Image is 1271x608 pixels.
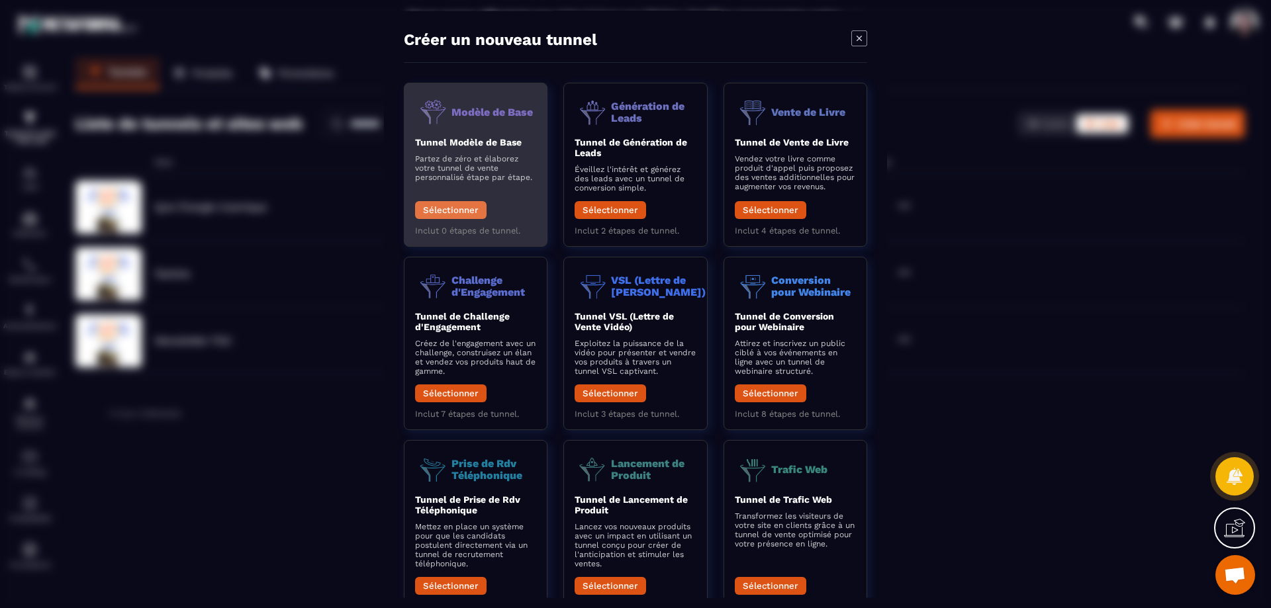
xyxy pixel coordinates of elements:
img: funnel-objective-icon [415,94,451,130]
p: Inclut 4 étapes de tunnel. [735,226,856,236]
button: Sélectionner [415,201,487,219]
p: Modèle de Base [451,107,533,118]
p: Attirez et inscrivez un public ciblé à vos événements en ligne avec un tunnel de webinaire struct... [735,339,856,376]
p: Mettez en place un système pour que les candidats postulent directement via un tunnel de recrutem... [415,522,536,568]
p: Partez de zéro et élaborez votre tunnel de vente personnalisé étape par étape. [415,154,536,182]
p: Inclut 3 étapes de tunnel. [575,409,696,419]
button: Sélectionner [735,577,806,595]
img: funnel-objective-icon [575,268,611,304]
button: Sélectionner [575,577,646,595]
button: Sélectionner [575,201,646,219]
p: Vendez votre livre comme produit d'appel puis proposez des ventes additionnelles pour augmenter v... [735,154,856,191]
img: funnel-objective-icon [415,268,451,304]
img: funnel-objective-icon [415,451,451,488]
button: Sélectionner [735,384,806,402]
b: Tunnel de Lancement de Produit [575,494,688,515]
b: Tunnel de Prise de Rdv Téléphonique [415,494,520,515]
b: Tunnel de Génération de Leads [575,137,687,158]
b: Tunnel de Trafic Web [735,494,832,505]
p: Éveillez l'intérêt et générez des leads avec un tunnel de conversion simple. [575,165,696,193]
p: Exploitez la puissance de la vidéo pour présenter et vendre vos produits à travers un tunnel VSL ... [575,339,696,376]
p: VSL (Lettre de [PERSON_NAME]) [611,275,706,298]
p: Inclut 2 étapes de tunnel. [575,226,696,236]
p: Conversion pour Webinaire [771,275,856,298]
h4: Créer un nouveau tunnel [404,30,597,49]
p: Trafic Web [771,464,827,476]
p: Inclut 8 étapes de tunnel. [735,409,856,419]
button: Sélectionner [415,384,487,402]
img: funnel-objective-icon [735,268,771,304]
p: Vente de Livre [771,107,845,118]
button: Sélectionner [415,577,487,595]
p: Lancez vos nouveaux produits avec un impact en utilisant un tunnel conçu pour créer de l'anticipa... [575,522,696,568]
b: Tunnel VSL (Lettre de Vente Vidéo) [575,311,674,332]
p: Transformez les visiteurs de votre site en clients grâce à un tunnel de vente optimisé pour votre... [735,511,856,548]
button: Sélectionner [735,201,806,219]
b: Tunnel de Challenge d'Engagement [415,311,510,332]
p: Challenge d'Engagement [451,275,536,298]
p: Créez de l'engagement avec un challenge, construisez un élan et vendez vos produits haut de gamme. [415,339,536,376]
button: Sélectionner [575,384,646,402]
img: funnel-objective-icon [575,94,611,130]
b: Tunnel de Conversion pour Webinaire [735,311,834,332]
p: Inclut 0 étapes de tunnel. [415,226,536,236]
a: Ouvrir le chat [1215,555,1255,595]
p: Inclut 7 étapes de tunnel. [415,409,536,419]
img: funnel-objective-icon [735,94,771,130]
img: funnel-objective-icon [735,451,771,488]
p: Génération de Leads [611,101,696,124]
p: Lancement de Produit [611,458,696,481]
b: Tunnel de Vente de Livre [735,137,849,148]
p: Prise de Rdv Téléphonique [451,458,536,481]
img: funnel-objective-icon [575,451,611,488]
b: Tunnel Modèle de Base [415,137,522,148]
